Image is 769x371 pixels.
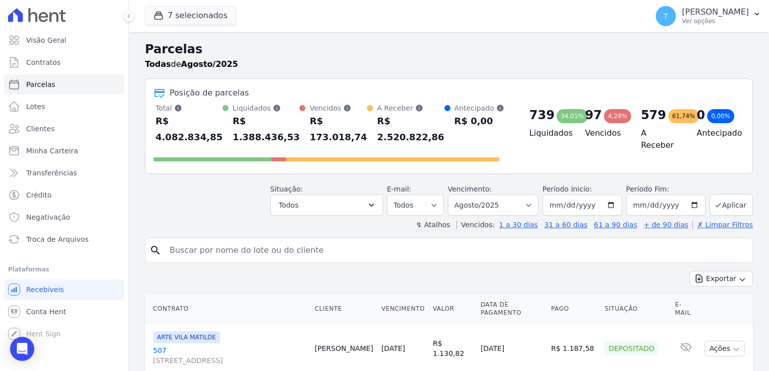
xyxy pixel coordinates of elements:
[705,341,745,356] button: Ações
[26,79,55,89] span: Parcelas
[153,331,220,343] span: ARTE VILA MATILDE
[448,185,492,193] label: Vencimento:
[26,190,52,200] span: Crédito
[381,344,405,352] a: [DATE]
[544,221,587,229] a: 31 a 60 dias
[26,234,89,244] span: Troca de Arquivos
[693,221,753,229] a: ✗ Limpar Filtros
[4,163,124,183] a: Transferências
[641,107,666,123] div: 579
[145,59,171,69] strong: Todas
[600,295,671,323] th: Situação
[279,199,298,211] span: Todos
[4,74,124,95] a: Parcelas
[456,221,495,229] label: Vencidos:
[697,107,705,123] div: 0
[153,355,306,365] span: [STREET_ADDRESS]
[145,40,753,58] h2: Parcelas
[707,109,734,123] div: 0,00%
[26,35,66,45] span: Visão Geral
[156,113,222,145] div: R$ 4.082.834,85
[270,185,303,193] label: Situação:
[145,58,238,70] p: de
[626,184,706,195] label: Período Fim:
[164,240,748,260] input: Buscar por nome do lote ou do cliente
[543,185,592,193] label: Período Inicío:
[429,295,477,323] th: Valor
[547,295,600,323] th: Pago
[604,109,631,123] div: 4,24%
[26,102,45,112] span: Lotes
[233,103,299,113] div: Liquidados
[377,103,444,113] div: A Receber
[270,195,383,216] button: Todos
[668,109,700,123] div: 61,74%
[377,295,429,323] th: Vencimento
[156,103,222,113] div: Total
[477,295,547,323] th: Data de Pagamento
[310,113,367,145] div: R$ 173.018,74
[499,221,538,229] a: 1 a 30 dias
[682,7,749,17] p: [PERSON_NAME]
[26,307,66,317] span: Conta Hent
[8,263,120,275] div: Plataformas
[454,103,504,113] div: Antecipado
[26,285,64,295] span: Recebíveis
[26,124,54,134] span: Clientes
[664,13,668,20] span: T
[4,52,124,72] a: Contratos
[604,341,658,355] div: Depositado
[4,229,124,249] a: Troca de Arquivos
[4,119,124,139] a: Clientes
[585,107,602,123] div: 97
[557,109,588,123] div: 34,01%
[648,2,769,30] button: T [PERSON_NAME] Ver opções
[529,127,569,139] h4: Liquidados
[4,302,124,322] a: Conta Hent
[682,17,749,25] p: Ver opções
[671,295,701,323] th: E-mail
[170,87,249,99] div: Posição de parcelas
[454,113,504,129] div: R$ 0,00
[4,30,124,50] a: Visão Geral
[153,345,306,365] a: 507[STREET_ADDRESS]
[710,194,753,216] button: Aplicar
[26,168,77,178] span: Transferências
[529,107,555,123] div: 739
[387,185,412,193] label: E-mail:
[697,127,736,139] h4: Antecipado
[149,244,162,256] i: search
[233,113,299,145] div: R$ 1.388.436,53
[26,212,70,222] span: Negativação
[10,337,34,361] div: Open Intercom Messenger
[416,221,450,229] label: ↯ Atalhos
[311,295,377,323] th: Cliente
[4,141,124,161] a: Minha Carteira
[4,185,124,205] a: Crédito
[4,97,124,117] a: Lotes
[181,59,238,69] strong: Agosto/2025
[310,103,367,113] div: Vencidos
[4,280,124,300] a: Recebíveis
[644,221,688,229] a: + de 90 dias
[585,127,625,139] h4: Vencidos
[26,57,60,67] span: Contratos
[689,271,753,287] button: Exportar
[145,295,311,323] th: Contrato
[377,113,444,145] div: R$ 2.520.822,86
[641,127,680,151] h4: A Receber
[4,207,124,227] a: Negativação
[145,6,236,25] button: 7 selecionados
[594,221,637,229] a: 61 a 90 dias
[26,146,78,156] span: Minha Carteira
